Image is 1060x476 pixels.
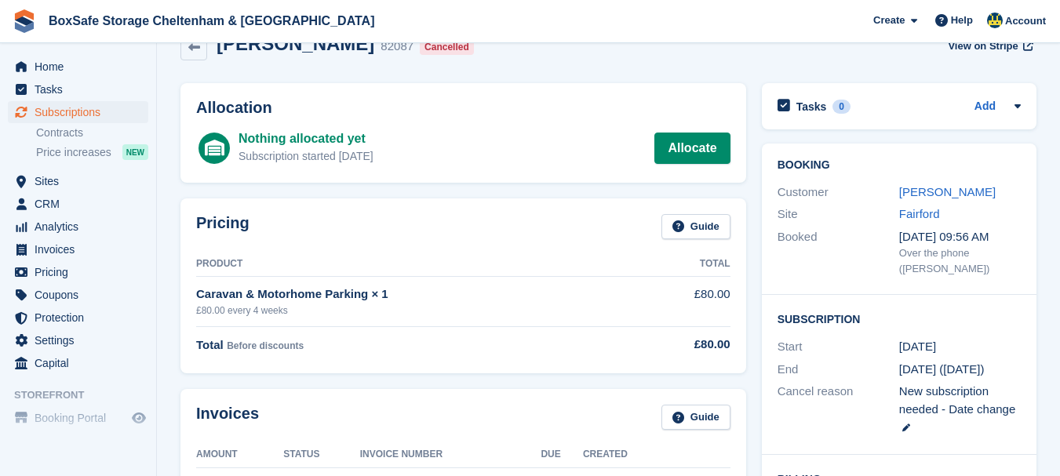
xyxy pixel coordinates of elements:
[646,336,730,354] div: £80.00
[283,442,360,467] th: Status
[899,362,985,376] span: [DATE] ([DATE])
[239,129,373,148] div: Nothing allocated yet
[129,409,148,427] a: Preview store
[974,98,996,116] a: Add
[35,307,129,329] span: Protection
[122,144,148,160] div: NEW
[227,340,304,351] span: Before discounts
[778,159,1021,172] h2: Booking
[873,13,905,28] span: Create
[796,100,827,114] h2: Tasks
[35,101,129,123] span: Subscriptions
[778,205,899,223] div: Site
[832,100,851,114] div: 0
[899,185,996,198] a: [PERSON_NAME]
[35,78,129,100] span: Tasks
[35,56,129,78] span: Home
[778,361,899,379] div: End
[35,284,129,306] span: Coupons
[778,183,899,202] div: Customer
[36,125,148,140] a: Contracts
[196,252,646,277] th: Product
[899,384,1015,416] span: New subscription needed - Date change
[778,383,899,436] div: Cancel reason
[217,33,374,54] h2: [PERSON_NAME]
[8,261,148,283] a: menu
[942,33,1036,59] a: View on Stripe
[8,56,148,78] a: menu
[778,311,1021,326] h2: Subscription
[196,214,250,240] h2: Pricing
[35,261,129,283] span: Pricing
[778,228,899,277] div: Booked
[8,170,148,192] a: menu
[8,329,148,351] a: menu
[420,39,474,55] div: Cancelled
[360,442,541,467] th: Invoice Number
[35,216,129,238] span: Analytics
[196,303,646,318] div: £80.00 every 4 weeks
[35,352,129,374] span: Capital
[8,193,148,215] a: menu
[381,38,413,56] div: 82087
[196,285,646,303] div: Caravan & Motorhome Parking × 1
[13,9,36,33] img: stora-icon-8386f47178a22dfd0bd8f6a31ec36ba5ce8667c1dd55bd0f319d3a0aa187defe.svg
[8,407,148,429] a: menu
[8,284,148,306] a: menu
[35,329,129,351] span: Settings
[8,307,148,329] a: menu
[35,238,129,260] span: Invoices
[8,238,148,260] a: menu
[899,228,1021,246] div: [DATE] 09:56 AM
[36,145,111,160] span: Price increases
[35,193,129,215] span: CRM
[14,387,156,403] span: Storefront
[583,442,730,467] th: Created
[196,405,259,431] h2: Invoices
[35,170,129,192] span: Sites
[196,99,730,117] h2: Allocation
[646,277,730,326] td: £80.00
[661,405,730,431] a: Guide
[899,338,936,356] time: 2025-04-17 00:00:00 UTC
[778,338,899,356] div: Start
[948,38,1018,54] span: View on Stripe
[541,442,583,467] th: Due
[8,78,148,100] a: menu
[654,133,730,164] a: Allocate
[196,442,283,467] th: Amount
[646,252,730,277] th: Total
[899,207,940,220] a: Fairford
[239,148,373,165] div: Subscription started [DATE]
[8,352,148,374] a: menu
[36,144,148,161] a: Price increases NEW
[42,8,381,34] a: BoxSafe Storage Cheltenham & [GEOGRAPHIC_DATA]
[987,13,1003,28] img: Kim Virabi
[196,338,224,351] span: Total
[8,101,148,123] a: menu
[8,216,148,238] a: menu
[951,13,973,28] span: Help
[899,245,1021,276] div: Over the phone ([PERSON_NAME])
[1005,13,1046,29] span: Account
[35,407,129,429] span: Booking Portal
[661,214,730,240] a: Guide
